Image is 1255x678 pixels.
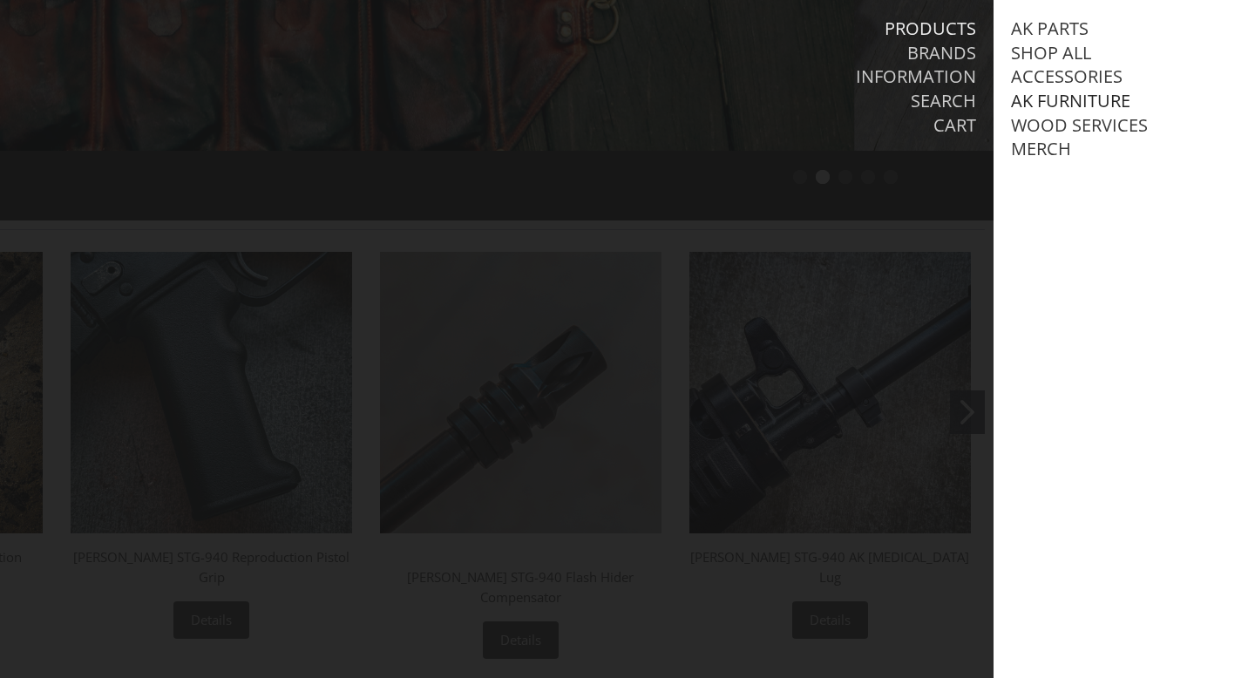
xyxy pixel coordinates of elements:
[1011,42,1091,64] a: Shop All
[1011,17,1089,40] a: AK Parts
[933,114,976,137] a: Cart
[856,65,976,88] a: Information
[907,42,976,64] a: Brands
[911,90,976,112] a: Search
[1011,90,1130,112] a: AK Furniture
[1011,65,1123,88] a: Accessories
[1011,138,1071,160] a: Merch
[885,17,976,40] a: Products
[1011,114,1148,137] a: Wood Services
